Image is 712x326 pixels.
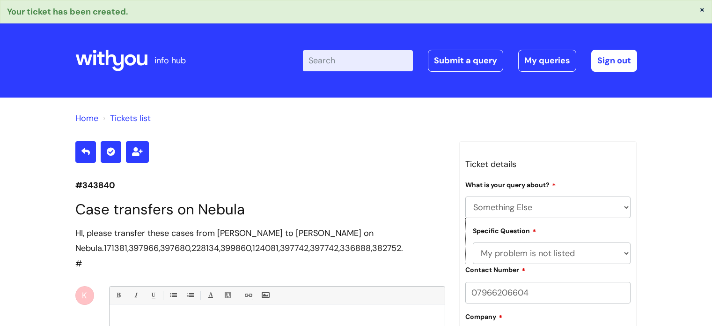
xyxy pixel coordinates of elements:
a: Submit a query [428,50,503,71]
div: K [75,286,94,305]
input: Search [303,50,413,71]
a: Bold (Ctrl-B) [112,289,124,301]
div: | - [303,50,637,71]
span: 171381, [104,243,129,254]
a: Link [242,289,254,301]
span: 397742, [310,243,340,254]
a: Insert Image... [259,289,271,301]
div: # [75,226,445,271]
a: Back Color [222,289,234,301]
p: #343840 [75,178,445,193]
a: Italic (Ctrl-I) [130,289,141,301]
span: 397742, [280,243,310,254]
label: Specific Question [473,226,536,235]
li: Solution home [75,111,98,126]
a: Home [75,113,98,124]
label: Contact Number [465,265,526,274]
span: 382752. [372,243,403,254]
li: Tickets list [101,111,151,126]
label: Company [465,311,503,321]
a: • Unordered List (Ctrl-Shift-7) [167,289,179,301]
p: info hub [154,53,186,68]
h3: Ticket details [465,157,631,172]
span: 124081, [252,243,280,254]
label: What is your query about? [465,180,556,189]
div: HI, please transfer these cases from [PERSON_NAME] to [PERSON_NAME] on Nebula. [75,226,445,256]
button: × [699,5,705,14]
span: 228134, [191,243,220,254]
a: My queries [518,50,576,71]
span: 397966, [129,243,160,254]
a: 1. Ordered List (Ctrl-Shift-8) [184,289,196,301]
span: 397680, [160,243,191,254]
a: Underline(Ctrl-U) [147,289,159,301]
h1: Case transfers on Nebula [75,201,445,218]
span: 399860, [220,243,252,254]
a: Font Color [205,289,216,301]
span: 336888, [340,243,372,254]
a: Tickets list [110,113,151,124]
a: Sign out [591,50,637,71]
